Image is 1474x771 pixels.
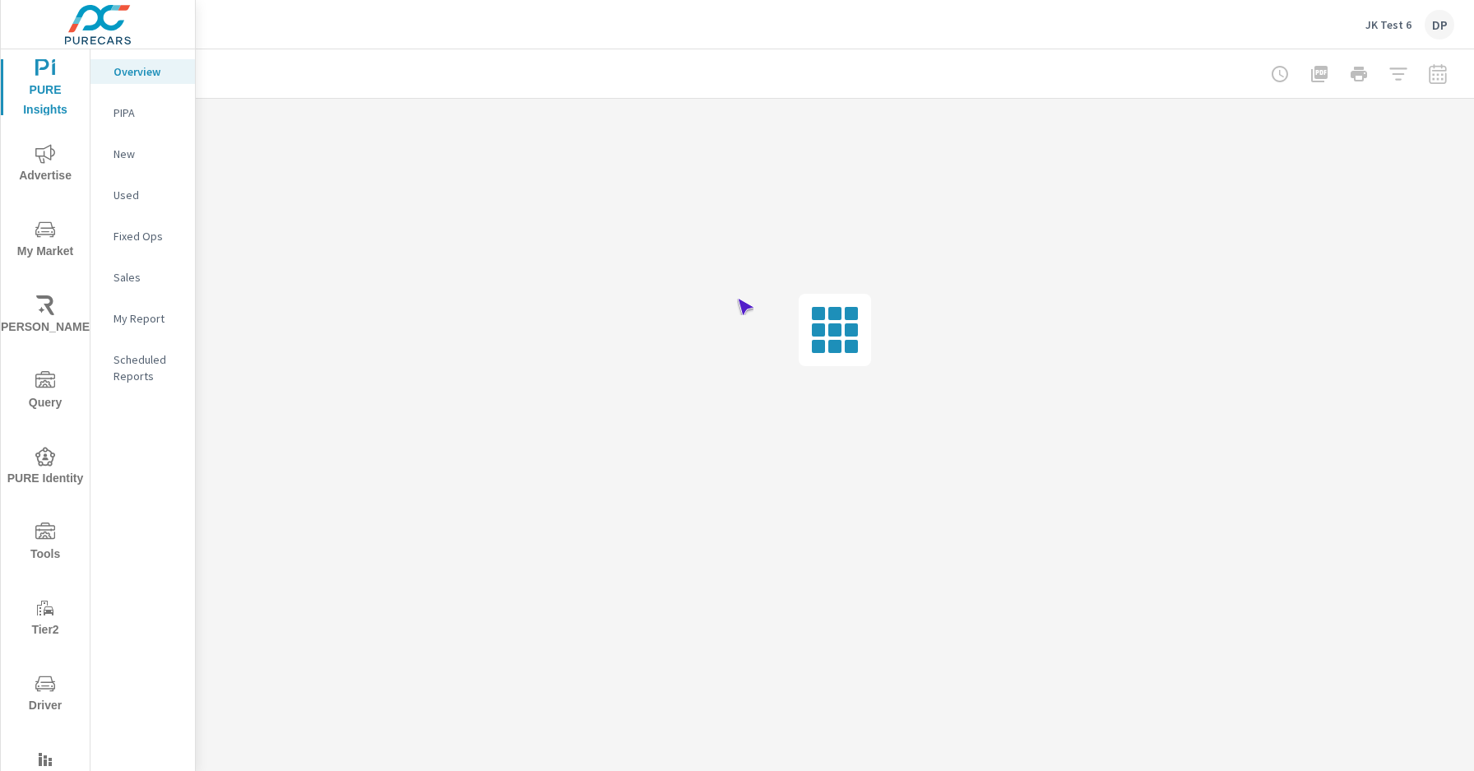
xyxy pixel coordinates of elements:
div: Overview [90,59,195,84]
span: My Market [6,220,85,262]
span: Query [6,371,85,413]
div: Scheduled Reports [90,347,195,388]
span: PURE Identity [6,447,85,489]
p: Scheduled Reports [114,351,182,384]
div: Sales [90,265,195,290]
p: Overview [114,63,182,80]
div: PIPA [90,100,195,125]
div: My Report [90,306,195,331]
p: Sales [114,269,182,286]
p: PIPA [114,105,182,121]
span: Driver [6,674,85,716]
p: JK Test 6 [1365,17,1411,32]
span: Tools [6,523,85,564]
p: My Report [114,310,182,327]
div: DP [1425,10,1454,39]
div: Fixed Ops [90,224,195,248]
span: [PERSON_NAME] [6,295,85,337]
span: Advertise [6,144,85,186]
span: Tier2 [6,598,85,640]
p: Fixed Ops [114,228,182,244]
p: New [114,146,182,162]
div: Used [90,183,195,207]
p: Used [114,187,182,203]
div: New [90,142,195,166]
span: PURE Insights [6,58,85,120]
